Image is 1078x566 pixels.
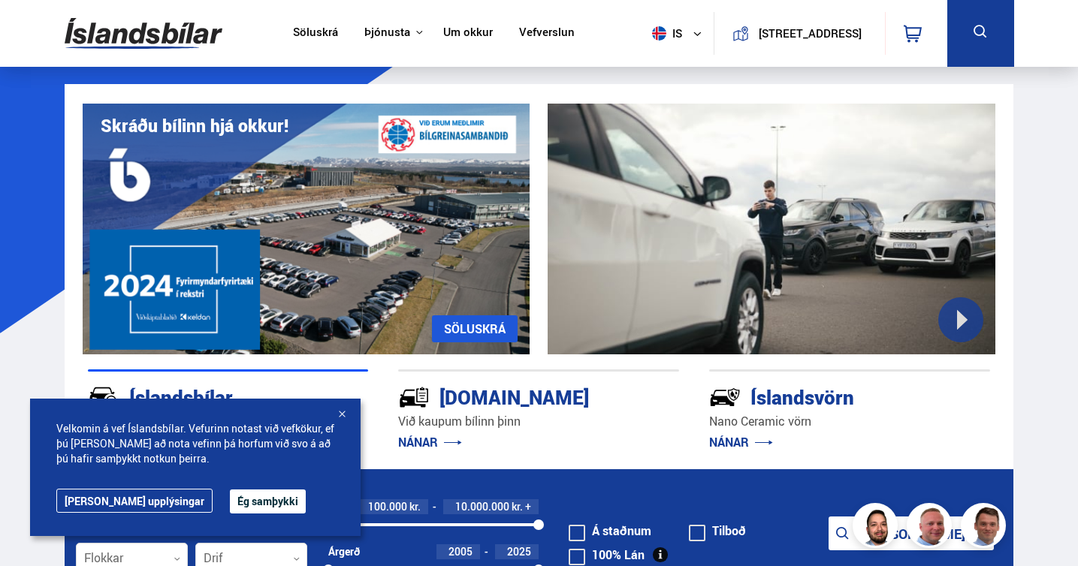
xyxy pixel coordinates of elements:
span: kr. [409,501,421,513]
div: Íslandsbílar [88,383,316,409]
label: 100% Lán [569,549,645,561]
img: tr5P-W3DuiFaO7aO.svg [398,381,430,413]
a: Um okkur [443,26,493,41]
a: NÁNAR [709,434,773,450]
span: Velkomin á vef Íslandsbílar. Vefurinn notast við vefkökur, ef þú [PERSON_NAME] að nota vefinn þá ... [56,421,334,466]
button: [PERSON_NAME] [829,516,994,550]
img: svg+xml;base64,PHN2ZyB4bWxucz0iaHR0cDovL3d3dy53My5vcmcvMjAwMC9zdmciIHdpZHRoPSI1MTIiIGhlaWdodD0iNT... [652,26,666,41]
p: Nano Ceramic vörn [709,413,990,430]
div: Íslandsvörn [709,383,937,409]
img: G0Ugv5HjCgRt.svg [65,9,222,58]
a: Söluskrá [293,26,338,41]
img: JRvxyua_JYH6wB4c.svg [88,381,119,413]
span: kr. [512,501,523,513]
a: [PERSON_NAME] upplýsingar [56,489,213,513]
a: SÖLUSKRÁ [432,315,518,342]
h1: Skráðu bílinn hjá okkur! [101,116,288,136]
button: is [646,11,714,56]
img: siFngHWaQ9KaOqBr.png [909,505,954,550]
span: 100.000 [368,499,407,513]
a: Vefverslun [519,26,575,41]
div: [DOMAIN_NAME] [398,383,626,409]
span: 10.000.000 [455,499,509,513]
img: eKx6w-_Home_640_.png [83,104,530,354]
img: FbJEzSuNWCJXmdc-.webp [963,505,1008,550]
img: nhp88E3Fdnt1Opn2.png [855,505,900,550]
span: 2025 [507,544,531,558]
button: Þjónusta [364,26,410,40]
a: NÁNAR [398,434,462,450]
p: Við kaupum bílinn þinn [398,413,679,430]
button: [STREET_ADDRESS] [755,27,865,40]
label: Tilboð [689,525,746,537]
a: [STREET_ADDRESS] [723,12,876,55]
span: + [525,501,531,513]
span: is [646,26,684,41]
span: 2005 [448,544,473,558]
img: -Svtn6bYgwAsiwNX.svg [709,381,741,413]
button: Ég samþykki [230,489,306,513]
div: Árgerð [328,546,360,558]
label: Á staðnum [569,525,651,537]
